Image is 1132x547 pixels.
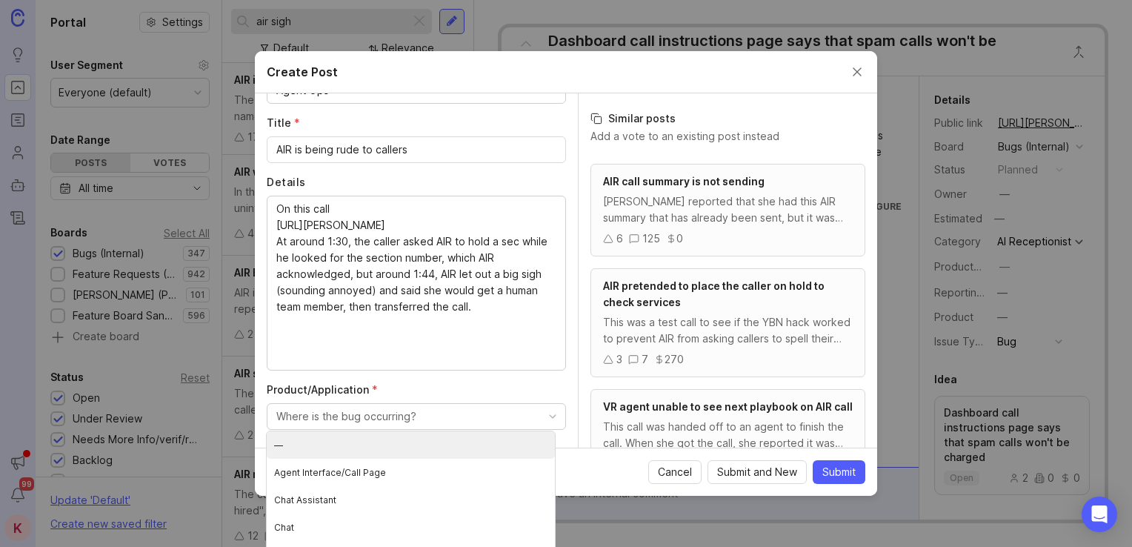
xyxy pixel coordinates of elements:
input: What's happening? [276,142,556,158]
div: 125 [642,231,660,247]
div: [PERSON_NAME] reported that she had this AIR summary that has already been sent, but it was still... [603,193,853,226]
button: Submit and New [707,460,807,484]
h2: Create Post [267,63,338,81]
button: Close create post modal [849,64,865,80]
p: Add a vote to an existing post instead [590,129,865,144]
h3: Similar posts [590,111,865,126]
label: Details [267,175,566,190]
a: VR agent unable to see next playbook on AIR callThis call was handed off to an agent to finish th... [590,389,865,482]
a: AIR call summary is not sending[PERSON_NAME] reported that she had this AIR summary that has alre... [590,164,865,256]
div: 6 [616,231,623,247]
span: Product/Application (required) [267,383,378,396]
button: Submit [813,460,865,484]
div: 7 [642,351,648,368]
div: This call was handed off to an agent to finish the call. When she got the call, she reported it w... [603,419,853,451]
span: Cancel [658,465,692,480]
div: Open Intercom Messenger [1082,497,1117,532]
a: AIR pretended to place the caller on hold to check servicesThis was a test call to see if the YBN... [590,268,865,377]
div: 3 [616,351,622,368]
span: Submit [822,465,856,480]
div: This was a test call to see if the YBN hack worked to prevent AIR from asking callers to spell th... [603,314,853,347]
span: Title (required) [267,116,300,129]
span: VR agent unable to see next playbook on AIR call [603,400,853,413]
li: Agent Interface/Call Page [267,459,555,486]
button: Cancel [648,460,702,484]
span: AIR pretended to place the caller on hold to check services [603,279,825,308]
span: AIR call summary is not sending [603,175,765,188]
li: Chat [267,514,555,541]
textarea: On this call [URL][PERSON_NAME] At around 1:30, the caller asked AIR to hold a sec while he looke... [276,201,556,364]
li: — [267,431,555,459]
div: 0 [676,231,683,247]
div: 270 [665,351,684,368]
span: Submit and New [717,465,797,480]
div: Where is the bug occurring? [276,408,416,425]
li: Chat Assistant [267,486,555,514]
